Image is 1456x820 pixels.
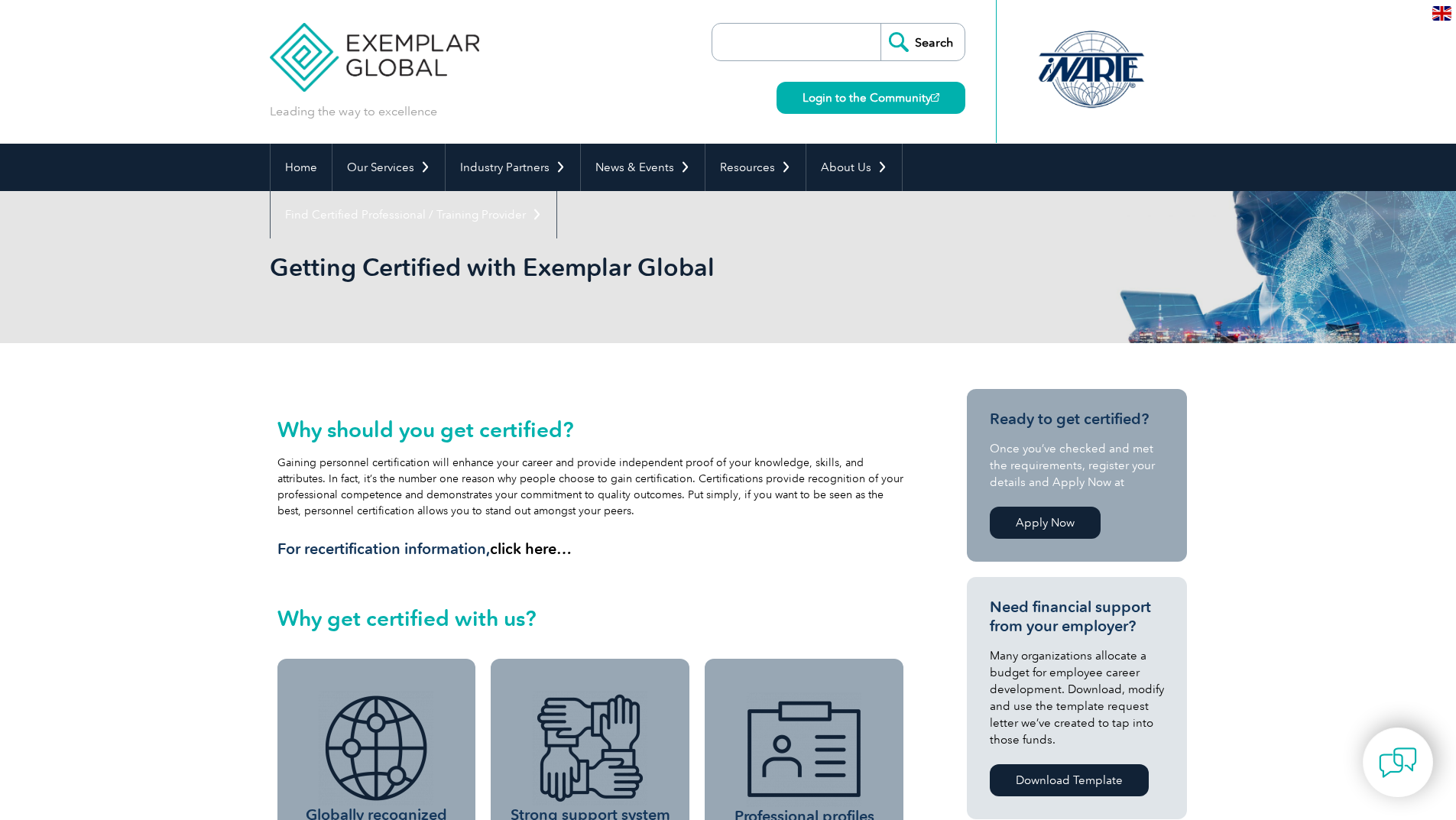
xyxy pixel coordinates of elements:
[931,93,939,102] img: open_square.png
[270,252,857,282] h1: Getting Certified with Exemplar Global
[1379,744,1417,782] img: contact-chat.png
[581,144,705,191] a: News & Events
[990,440,1164,491] p: Once you’ve checked and met the requirements, register your details and Apply Now at
[332,144,445,191] a: Our Services
[990,647,1164,748] p: Many organizations allocate a budget for employee career development. Download, modify and use th...
[271,144,332,191] a: Home
[1432,6,1451,21] img: en
[446,144,580,191] a: Industry Partners
[990,507,1101,539] a: Apply Now
[990,410,1164,429] h3: Ready to get certified?
[806,144,902,191] a: About Us
[277,417,904,442] h2: Why should you get certified?
[490,540,572,558] a: click here…
[277,606,904,630] h2: Why get certified with us?
[277,417,904,559] div: Gaining personnel certification will enhance your career and provide independent proof of your kn...
[880,24,965,60] input: Search
[777,82,965,114] a: Login to the Community
[277,540,904,559] h3: For recertification information,
[271,191,556,238] a: Find Certified Professional / Training Provider
[990,598,1164,636] h3: Need financial support from your employer?
[990,764,1149,796] a: Download Template
[705,144,806,191] a: Resources
[270,103,437,120] p: Leading the way to excellence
